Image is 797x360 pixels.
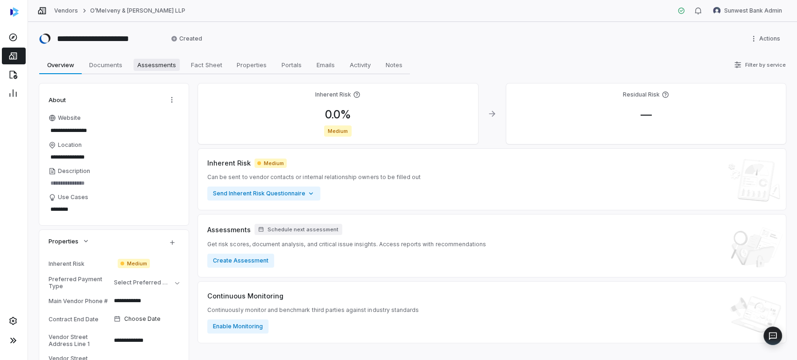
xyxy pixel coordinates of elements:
input: Website [49,124,163,137]
button: More actions [747,32,786,46]
h4: Inherent Risk [315,91,351,98]
span: Notes [382,59,406,71]
span: Fact Sheet [187,59,226,71]
h4: Residual Risk [623,91,660,98]
span: Choose Date [124,315,161,323]
img: Sunwest Bank Admin avatar [713,7,720,14]
span: Continuous Monitoring [207,291,283,301]
input: Location [49,151,179,164]
span: Sunwest Bank Admin [724,7,782,14]
button: Enable Monitoring [207,319,268,333]
button: Filter by service [731,56,789,73]
span: Assessments [207,225,251,235]
span: Continuously monitor and benchmark third parties against industry standards [207,306,419,314]
span: Properties [233,59,270,71]
span: Assessments [134,59,180,71]
span: Overview [43,59,78,71]
span: Created [171,35,202,42]
span: Medium [254,159,287,168]
button: Sunwest Bank Admin avatarSunwest Bank Admin [707,4,788,18]
span: Website [58,114,81,122]
button: Properties [46,233,92,249]
button: Send Inherent Risk Questionnaire [207,187,320,201]
textarea: Use Cases [49,203,179,216]
span: Schedule next assessment [268,226,339,233]
span: About [49,96,66,104]
span: Properties [49,237,78,245]
span: Medium [324,125,352,137]
span: Inherent Risk [207,158,251,168]
span: Activity [346,59,374,71]
span: 0.0 % [317,108,359,121]
div: Contract End Date [49,316,110,323]
div: Vendor Street Address Line 1 [49,333,110,347]
span: Location [58,141,82,149]
button: Actions [164,93,179,107]
span: Documents [85,59,126,71]
span: Use Cases [58,194,88,201]
textarea: Description [49,177,179,190]
div: Inherent Risk [49,260,114,267]
a: O’Melveny & [PERSON_NAME] LLP [90,7,185,14]
img: Coverbase logo [10,7,19,17]
span: Description [58,167,90,175]
span: Medium [118,259,150,268]
span: Can be sent to vendor contacts or internal relationship owners to be filled out [207,173,421,181]
button: Create Assessment [207,254,274,268]
span: — [633,108,659,121]
div: Main Vendor Phone # [49,298,110,305]
span: Get risk scores, document analysis, and critical issue insights. Access reports with recommendations [207,241,486,248]
button: Schedule next assessment [254,224,342,235]
span: Portals [278,59,305,71]
button: Choose Date [110,309,183,329]
span: Emails [313,59,339,71]
a: Vendors [54,7,78,14]
div: Preferred Payment Type [49,276,110,290]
